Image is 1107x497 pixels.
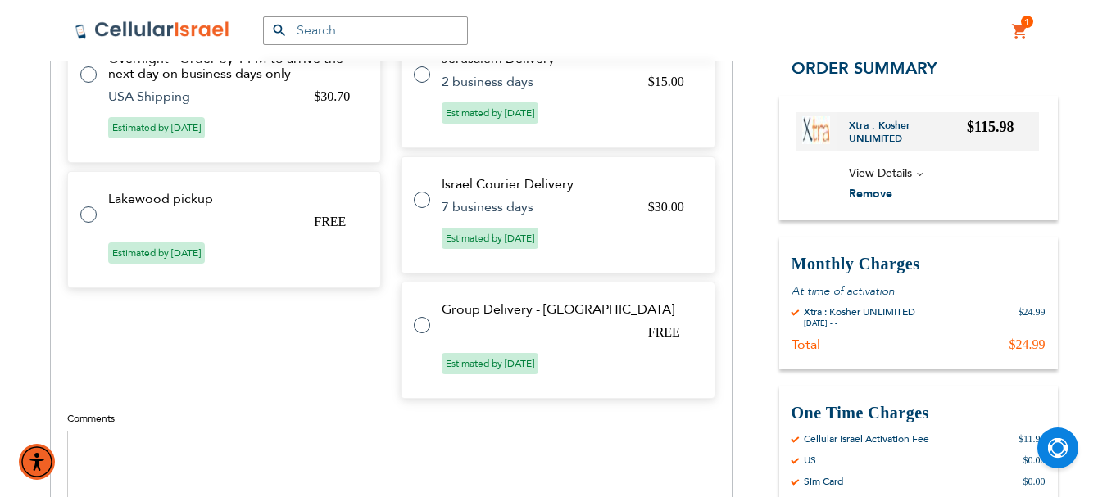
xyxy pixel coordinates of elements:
span: FREE [314,215,346,228]
span: View Details [849,165,912,181]
div: [DATE] - - [804,319,915,328]
span: Estimated by [DATE] [442,353,538,374]
h3: One Time Charges [792,402,1046,424]
td: Lakewood pickup [108,192,361,206]
td: Overnight - Order by 1 PM to arrive the next day on business days only [108,52,361,81]
span: $30.70 [314,89,350,103]
span: Estimated by [DATE] [108,242,205,264]
div: $11.99 [1019,432,1046,445]
a: 1 [1011,22,1029,42]
div: Total [792,337,820,353]
span: $115.98 [967,119,1014,135]
span: Remove [849,186,892,201]
input: Search [263,16,468,45]
div: US [804,454,816,467]
h3: Monthly Charges [792,253,1046,275]
span: $15.00 [648,75,684,88]
td: 7 business days [442,200,628,215]
div: $24.99 [1009,337,1046,353]
div: $0.00 [1023,475,1046,488]
span: Order Summary [792,57,937,79]
span: Estimated by [DATE] [442,228,538,249]
p: At time of activation [792,283,1046,299]
span: $30.00 [648,200,684,214]
a: Xtra : Kosher UNLIMITED [849,119,967,145]
div: Accessibility Menu [19,444,55,480]
div: $0.00 [1023,454,1046,467]
label: Comments [67,411,715,426]
span: Estimated by [DATE] [442,102,538,124]
td: Group Delivery - [GEOGRAPHIC_DATA] [442,302,695,317]
div: Cellular Israel Activation Fee [804,432,929,445]
span: FREE [648,325,680,339]
td: 2 business days [442,75,628,89]
span: Estimated by [DATE] [108,117,205,138]
img: Xtra : Kosher UNLIMITED [802,116,830,144]
span: 1 [1024,16,1030,29]
div: Xtra : Kosher UNLIMITED [804,305,915,319]
td: Israel Courier Delivery [442,177,695,192]
div: $24.99 [1019,305,1046,328]
img: Cellular Israel Logo [75,20,230,40]
div: Sim Card [804,475,843,488]
td: Jerusalem Delivery [442,52,695,66]
td: USA Shipping [108,89,294,104]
